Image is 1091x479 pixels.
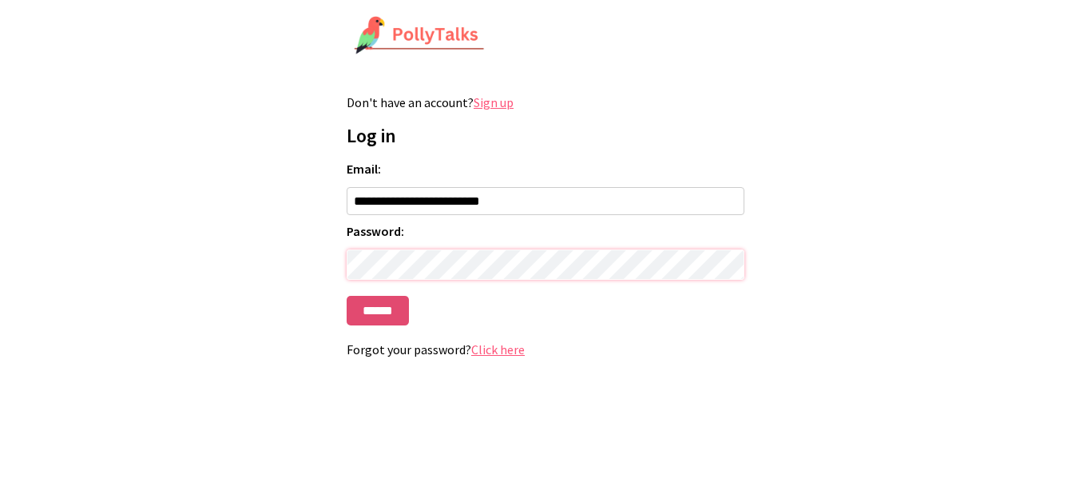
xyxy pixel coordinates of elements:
[474,94,514,110] a: Sign up
[347,223,744,239] label: Password:
[347,341,744,357] p: Forgot your password?
[354,16,485,56] img: PollyTalks Logo
[347,161,744,177] label: Email:
[347,94,744,110] p: Don't have an account?
[471,341,525,357] a: Click here
[347,123,744,148] h1: Log in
